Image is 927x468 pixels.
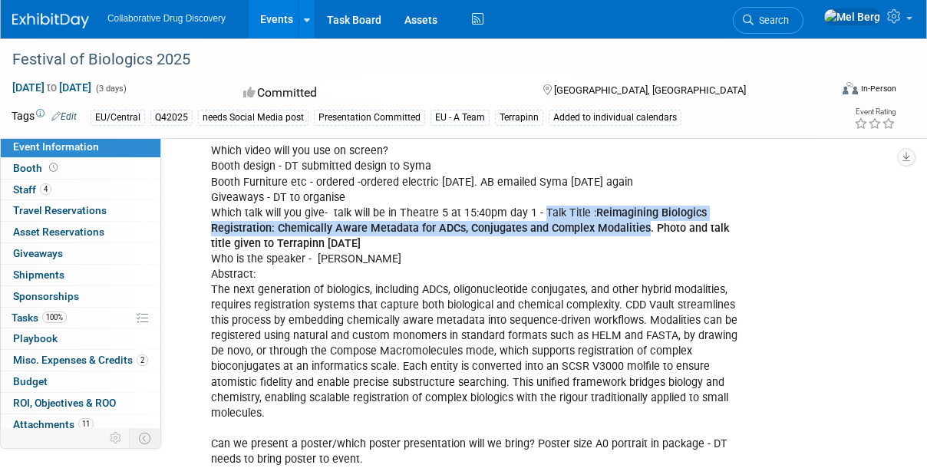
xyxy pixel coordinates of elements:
span: 4 [40,183,51,195]
span: Misc. Expenses & Credits [13,354,148,366]
span: 11 [78,418,94,430]
a: Misc. Expenses & Credits2 [1,350,160,371]
span: ROI, Objectives & ROO [13,397,116,409]
span: Event Information [13,140,99,153]
span: Booth not reserved yet [46,162,61,173]
div: EU/Central [91,110,145,126]
span: [GEOGRAPHIC_DATA], [GEOGRAPHIC_DATA] [554,84,746,96]
div: Event Format [768,80,896,103]
div: Q42025 [150,110,193,126]
img: ExhibitDay [12,13,89,28]
img: Mel Berg [823,8,881,25]
a: Attachments11 [1,414,160,435]
span: to [45,81,59,94]
div: EU - A Team [431,110,490,126]
a: Shipments [1,265,160,285]
span: 2 [137,354,148,366]
div: Added to individual calendars [549,110,681,126]
span: Booth [13,162,61,174]
span: Travel Reservations [13,204,107,216]
a: Edit [51,111,77,122]
a: Event Information [1,137,160,157]
a: Budget [1,371,160,392]
span: Playbook [13,332,58,344]
a: Booth [1,158,160,179]
td: Tags [12,108,77,126]
span: Shipments [13,269,64,281]
b: Reimagining Biologics Registration: Chemically Aware Metadata for ADCs, Conjugates and Complex Mo... [211,206,729,250]
span: Collaborative Drug Discovery [107,13,226,24]
div: Terrapinn [495,110,543,126]
td: Toggle Event Tabs [130,428,161,448]
div: Festival of Biologics 2025 [7,46,820,74]
span: Sponsorships [13,290,79,302]
a: Travel Reservations [1,200,160,221]
span: Giveaways [13,247,63,259]
span: (3 days) [94,84,127,94]
div: Event Rating [854,108,896,116]
span: Staff [13,183,51,196]
a: Giveaways [1,243,160,264]
a: Sponsorships [1,286,160,307]
span: Search [754,15,789,26]
a: Search [733,7,803,34]
span: Asset Reservations [13,226,104,238]
td: Personalize Event Tab Strip [103,428,130,448]
div: needs Social Media post [198,110,308,126]
a: Asset Reservations [1,222,160,242]
a: ROI, Objectives & ROO [1,393,160,414]
div: Presentation Committed [314,110,425,126]
span: Budget [13,375,48,387]
span: 100% [42,311,67,323]
a: Tasks100% [1,308,160,328]
img: Format-Inperson.png [843,82,858,94]
a: Playbook [1,328,160,349]
span: Attachments [13,418,94,430]
span: [DATE] [DATE] [12,81,92,94]
span: Tasks [12,311,67,324]
div: Committed [239,80,518,107]
div: In-Person [860,83,896,94]
a: Staff4 [1,180,160,200]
